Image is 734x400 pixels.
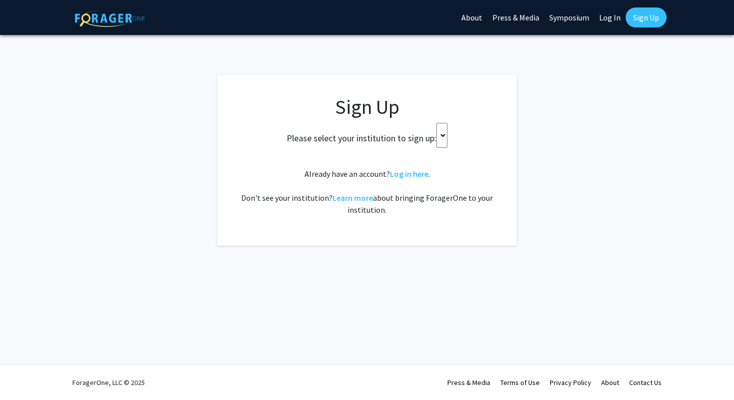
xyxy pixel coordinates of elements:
[601,378,619,387] a: About
[237,95,497,119] h1: Sign Up
[72,365,145,400] div: ForagerOne, LLC © 2025
[287,133,436,144] h2: Please select your institution to sign up:
[237,168,497,216] div: Already have an account? . Don't see your institution? about bringing ForagerOne to your institut...
[500,378,540,387] a: Terms of Use
[75,9,145,27] img: ForagerOne Logo
[550,378,591,387] a: Privacy Policy
[390,169,428,179] a: Log in here
[626,7,667,27] a: Sign Up
[333,193,373,203] a: Learn more about bringing ForagerOne to your institution
[629,378,662,387] a: Contact Us
[447,378,490,387] a: Press & Media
